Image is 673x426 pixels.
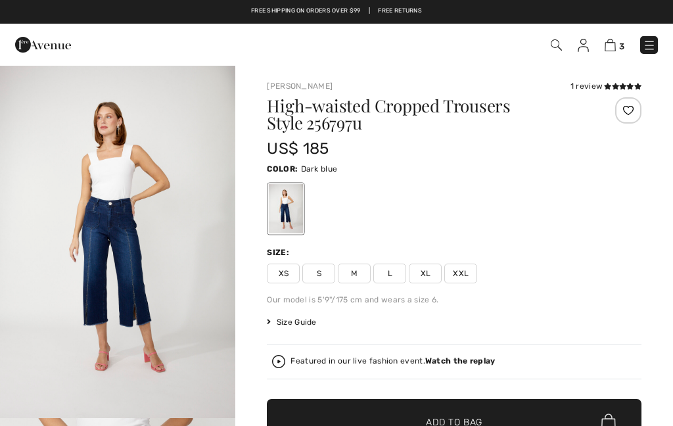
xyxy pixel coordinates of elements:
span: S [302,264,335,283]
span: XL [409,264,442,283]
div: 1 review [570,80,641,92]
span: L [373,264,406,283]
a: [PERSON_NAME] [267,82,333,91]
a: Free Returns [378,7,422,16]
span: XS [267,264,300,283]
img: Watch the replay [272,355,285,368]
div: Featured in our live fashion event. [290,357,495,366]
span: | [369,7,370,16]
img: My Info [578,39,589,52]
div: Dark blue [269,184,303,233]
a: 3 [605,37,624,53]
span: Dark blue [301,164,338,174]
img: 1ère Avenue [15,32,71,58]
span: Size Guide [267,316,316,328]
span: 3 [619,41,624,51]
div: Our model is 5'9"/175 cm and wears a size 6. [267,294,641,306]
span: XXL [444,264,477,283]
h1: High-waisted Cropped Trousers Style 256797u [267,97,579,131]
span: US$ 185 [267,139,329,158]
img: Shopping Bag [605,39,616,51]
strong: Watch the replay [425,356,496,366]
div: Size: [267,247,292,258]
a: Free shipping on orders over $99 [251,7,361,16]
a: 1ère Avenue [15,37,71,50]
img: Menu [643,39,656,52]
span: Color: [267,164,298,174]
span: M [338,264,371,283]
img: Search [551,39,562,51]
